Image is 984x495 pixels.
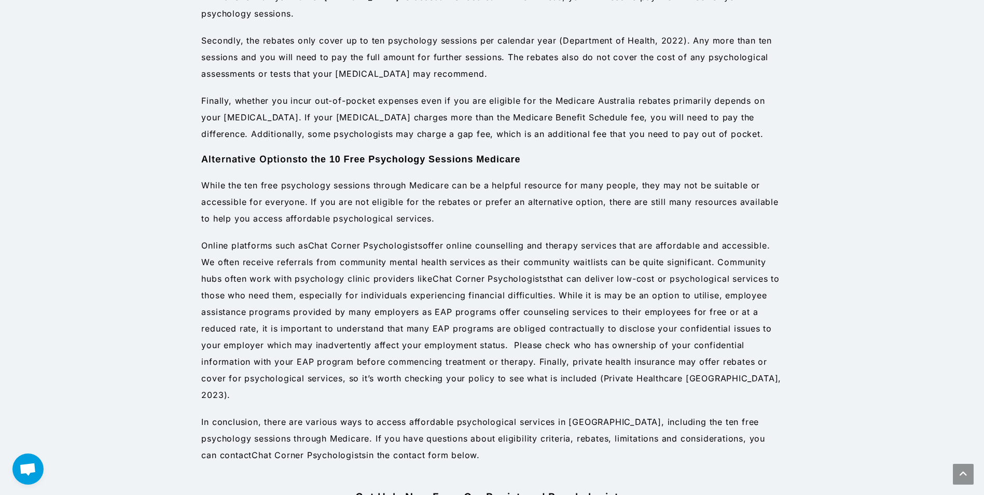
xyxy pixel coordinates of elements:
p: While the ten free psychology sessions through Medicare can be a helpful resource for many people... [201,177,782,227]
span: Department of Health, 2022) [563,35,687,46]
span: . Any more than ten sessions and you will need to pay the full amount for further sessions. The r... [201,35,771,79]
a: Chat Corner Psychologists [252,450,366,460]
a: Chat Corner Psychologists [433,273,547,284]
p: Finally, whether you incur out-of-pocket expenses even if you are eligible for the Medicare Austr... [201,92,782,142]
p: Online platforms such as offer online counselling and therapy services that are affordable and ac... [201,237,782,403]
a: Scroll to the top of the page [953,464,974,485]
h3: Alternative Options [201,153,782,166]
span: to the 10 Free Psychology Sessions Medicare [298,154,521,164]
a: Chat Corner Psychologists [308,240,423,251]
p: Secondly, the rebates only cover up to ten psychology sessions per calendar year ( [201,32,782,82]
p: In conclusion, there are various ways to access affordable psychological services in [GEOGRAPHIC_... [201,414,782,463]
div: Open chat [12,453,44,485]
